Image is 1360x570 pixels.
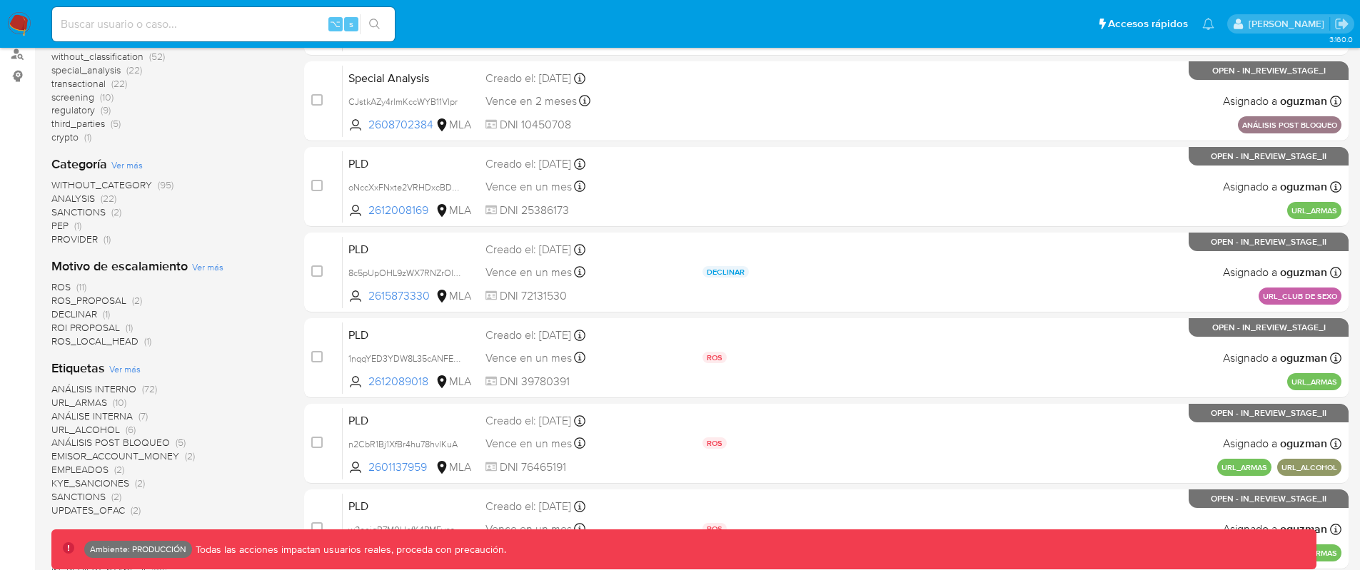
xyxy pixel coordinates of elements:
button: search-icon [360,14,389,34]
span: ⌥ [330,17,341,31]
span: Accesos rápidos [1108,16,1188,31]
a: Salir [1334,16,1349,31]
a: Notificaciones [1202,18,1214,30]
p: Todas las acciones impactan usuarios reales, proceda con precaución. [192,543,506,556]
span: 3.160.0 [1329,34,1353,45]
p: omar.guzman@mercadolibre.com.co [1249,17,1329,31]
span: s [349,17,353,31]
input: Buscar usuario o caso... [52,15,395,34]
p: Ambiente: PRODUCCIÓN [90,546,186,552]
